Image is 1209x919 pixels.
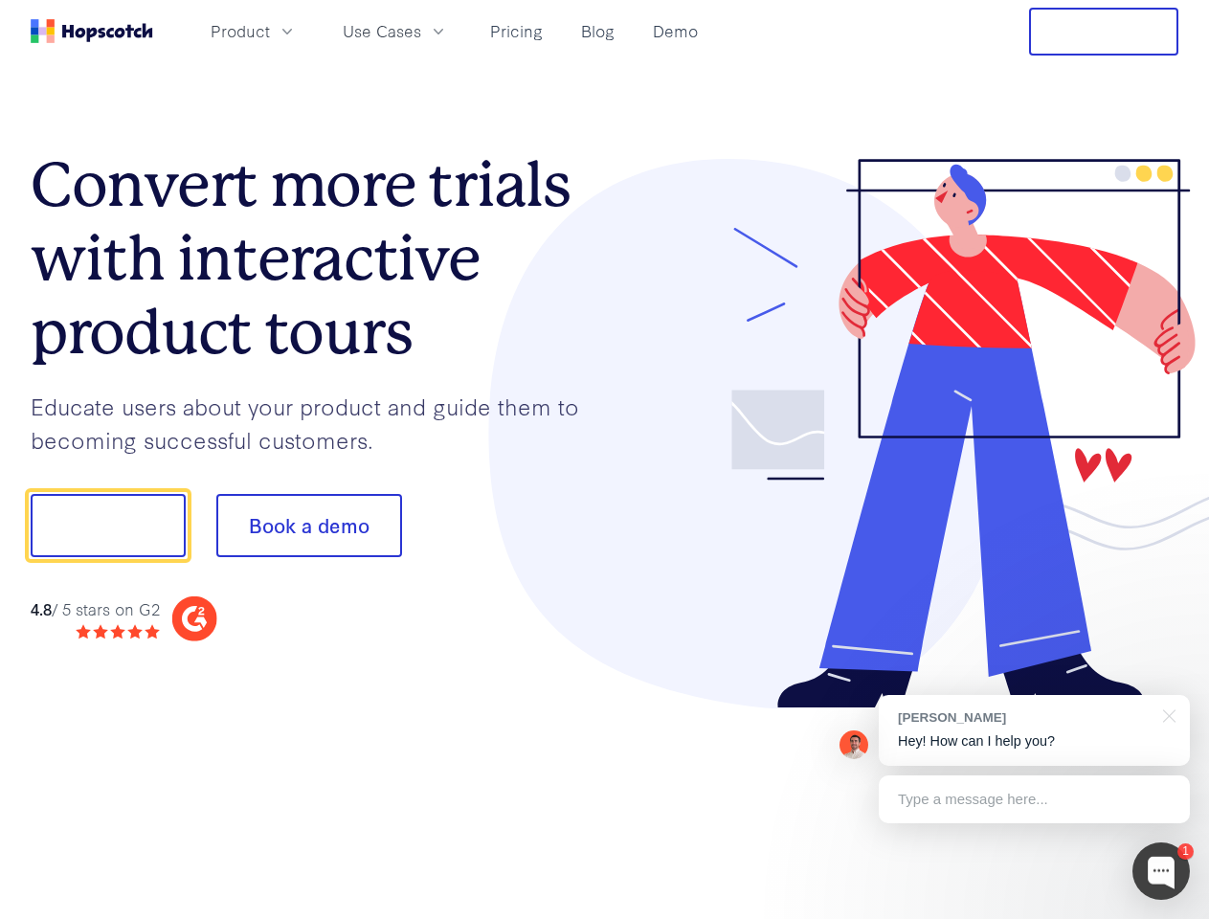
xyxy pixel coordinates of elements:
a: Blog [573,15,622,47]
span: Product [211,19,270,43]
button: Product [199,15,308,47]
button: Book a demo [216,494,402,557]
button: Use Cases [331,15,459,47]
a: Home [31,19,153,43]
button: Show me! [31,494,186,557]
a: Pricing [482,15,550,47]
p: Educate users about your product and guide them to becoming successful customers. [31,390,605,456]
button: Free Trial [1029,8,1178,56]
strong: 4.8 [31,597,52,619]
h1: Convert more trials with interactive product tours [31,148,605,369]
div: [PERSON_NAME] [898,708,1152,727]
p: Hey! How can I help you? [898,731,1171,751]
span: Use Cases [343,19,421,43]
div: Type a message here... [879,775,1190,823]
div: / 5 stars on G2 [31,597,160,621]
img: Mark Spera [840,730,868,759]
div: 1 [1177,843,1194,860]
a: Demo [645,15,705,47]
